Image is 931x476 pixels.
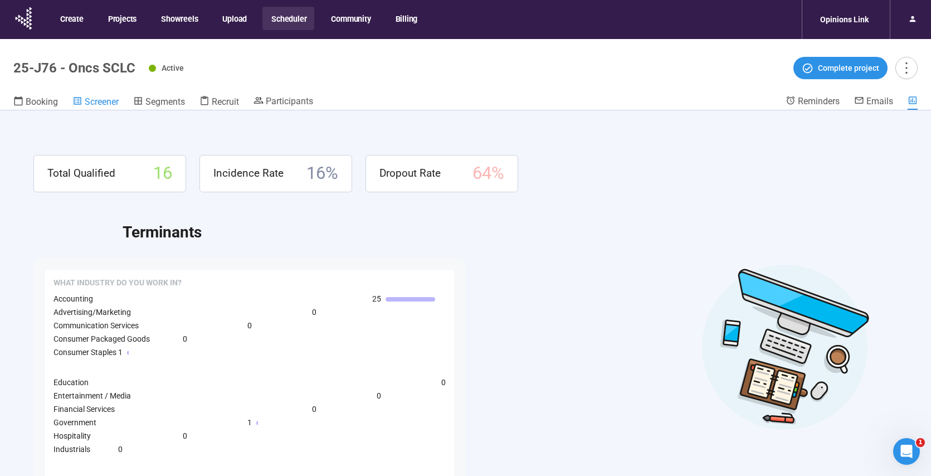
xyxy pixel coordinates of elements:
[916,438,925,447] span: 1
[199,95,239,110] a: Recruit
[118,443,123,455] span: 0
[53,378,89,387] span: Education
[866,96,893,106] span: Emails
[53,348,116,357] span: Consumer Staples
[472,160,504,187] span: 64 %
[213,7,255,30] button: Upload
[53,418,96,427] span: Government
[895,57,918,79] button: more
[854,95,893,109] a: Emails
[13,95,58,110] a: Booking
[53,405,115,414] span: Financial Services
[786,95,840,109] a: Reminders
[372,293,381,305] span: 25
[72,95,119,110] a: Screener
[162,64,184,72] span: Active
[899,60,914,75] span: more
[145,96,185,107] span: Segments
[118,346,123,358] span: 1
[377,390,381,402] span: 0
[53,278,182,289] span: What Industry do you work in?
[212,96,239,107] span: Recruit
[213,165,284,182] span: Incidence Rate
[133,95,185,110] a: Segments
[53,391,131,400] span: Entertainment / Media
[818,62,879,74] span: Complete project
[85,96,119,107] span: Screener
[312,306,316,318] span: 0
[254,95,313,109] a: Participants
[51,7,91,30] button: Create
[47,165,115,182] span: Total Qualified
[53,431,91,440] span: Hospitality
[53,294,93,303] span: Accounting
[701,263,870,431] img: Desktop work notes
[312,403,316,415] span: 0
[322,7,378,30] button: Community
[379,165,441,182] span: Dropout Rate
[152,7,206,30] button: Showreels
[26,96,58,107] span: Booking
[153,160,172,187] span: 16
[13,60,135,76] h1: 25-J76 - Oncs SCLC
[123,220,898,245] h2: Terminants
[813,9,875,30] div: Opinions Link
[893,438,920,465] iframe: Intercom live chat
[53,321,139,330] span: Communication Services
[798,96,840,106] span: Reminders
[387,7,426,30] button: Billing
[306,160,338,187] span: 16 %
[266,96,313,106] span: Participants
[247,416,252,429] span: 1
[183,430,187,442] span: 0
[262,7,314,30] button: Scheduler
[53,334,150,343] span: Consumer Packaged Goods
[247,319,252,332] span: 0
[441,376,446,388] span: 0
[183,333,187,345] span: 0
[53,445,90,454] span: Industrials
[793,57,888,79] button: Complete project
[99,7,144,30] button: Projects
[53,308,131,317] span: Advertising/Marketing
